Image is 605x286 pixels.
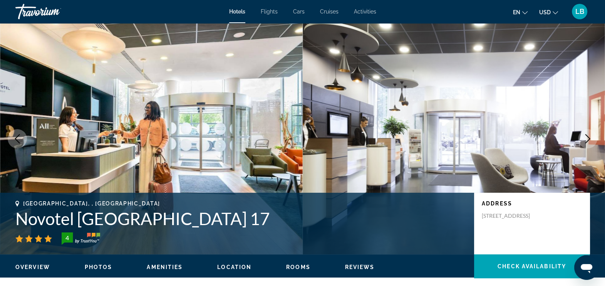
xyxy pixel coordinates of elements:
[15,2,92,22] a: Travorium
[474,254,590,278] button: Check Availability
[578,129,597,148] button: Next image
[261,8,278,15] a: Flights
[59,233,75,242] div: 4
[345,264,375,271] button: Reviews
[286,264,310,270] span: Rooms
[15,209,466,229] h1: Novotel [GEOGRAPHIC_DATA] 17
[320,8,339,15] a: Cruises
[217,264,251,271] button: Location
[23,200,160,207] span: [GEOGRAPHIC_DATA], , [GEOGRAPHIC_DATA]
[229,8,245,15] a: Hotels
[8,129,27,148] button: Previous image
[293,8,305,15] a: Cars
[513,7,528,18] button: Change language
[498,263,566,269] span: Check Availability
[217,264,251,270] span: Location
[62,232,100,245] img: trustyou-badge-hor.svg
[345,264,375,270] span: Reviews
[574,255,599,280] iframe: Bouton de lancement de la fenêtre de messagerie
[286,264,310,271] button: Rooms
[85,264,112,270] span: Photos
[354,8,376,15] a: Activities
[85,264,112,271] button: Photos
[575,8,584,15] span: LB
[147,264,183,270] span: Amenities
[147,264,183,271] button: Amenities
[539,7,558,18] button: Change currency
[570,3,590,20] button: User Menu
[15,264,50,271] button: Overview
[15,264,50,270] span: Overview
[513,9,520,15] span: en
[482,212,543,219] p: [STREET_ADDRESS]
[539,9,551,15] span: USD
[482,200,582,207] p: Address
